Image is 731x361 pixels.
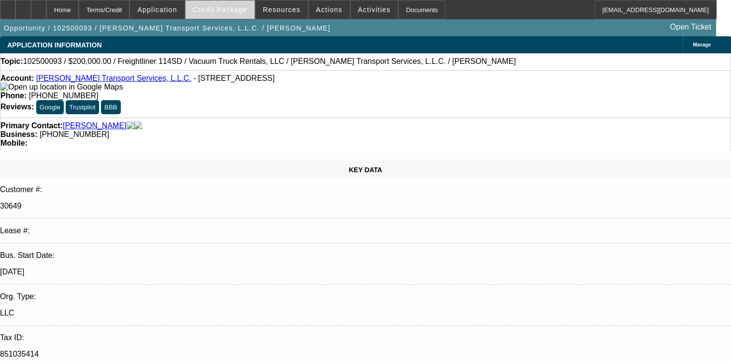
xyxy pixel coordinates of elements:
[40,130,109,138] span: [PHONE_NUMBER]
[666,19,715,35] a: Open Ticket
[134,121,142,130] img: linkedin-icon.png
[0,121,63,130] strong: Primary Contact:
[63,121,127,130] a: [PERSON_NAME]
[23,57,516,66] span: 102500093 / $200,000.00 / Freightliner 114SD / Vacuum Truck Rentals, LLC / [PERSON_NAME] Transpor...
[0,83,123,91] img: Open up location in Google Maps
[66,100,99,114] button: Trustpilot
[7,41,101,49] span: APPLICATION INFORMATION
[0,83,123,91] a: View Google Maps
[29,91,99,100] span: [PHONE_NUMBER]
[0,74,34,82] strong: Account:
[0,139,28,147] strong: Mobile:
[127,121,134,130] img: facebook-icon.png
[36,74,191,82] a: [PERSON_NAME] Transport Services, L.L.C.
[4,24,330,32] span: Opportunity / 102500093 / [PERSON_NAME] Transport Services, L.L.C. / [PERSON_NAME]
[193,74,274,82] span: - [STREET_ADDRESS]
[101,100,121,114] button: BBB
[263,6,301,14] span: Resources
[0,91,27,100] strong: Phone:
[0,130,37,138] strong: Business:
[0,103,34,111] strong: Reviews:
[36,100,64,114] button: Google
[130,0,184,19] button: Application
[693,42,711,47] span: Manage
[137,6,177,14] span: Application
[309,0,350,19] button: Actions
[358,6,391,14] span: Activities
[0,57,23,66] strong: Topic:
[349,166,382,174] span: KEY DATA
[193,6,247,14] span: Credit Package
[186,0,255,19] button: Credit Package
[256,0,308,19] button: Resources
[351,0,398,19] button: Activities
[316,6,343,14] span: Actions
